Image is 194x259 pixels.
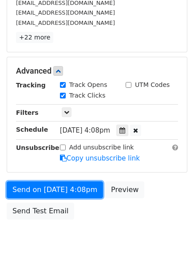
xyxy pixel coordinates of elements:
label: Track Opens [69,80,107,90]
a: Preview [105,181,144,198]
small: [EMAIL_ADDRESS][DOMAIN_NAME] [16,9,115,16]
label: Track Clicks [69,91,106,100]
h5: Advanced [16,66,178,76]
iframe: Chat Widget [150,216,194,259]
small: [EMAIL_ADDRESS][DOMAIN_NAME] [16,20,115,26]
strong: Unsubscribe [16,144,59,151]
strong: Filters [16,109,39,116]
span: [DATE] 4:08pm [60,126,110,134]
a: Copy unsubscribe link [60,154,140,162]
strong: Tracking [16,82,46,89]
strong: Schedule [16,126,48,133]
a: Send on [DATE] 4:08pm [7,181,103,198]
a: Send Test Email [7,203,74,220]
a: +22 more [16,32,53,43]
label: UTM Codes [135,80,170,90]
label: Add unsubscribe link [69,143,134,152]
